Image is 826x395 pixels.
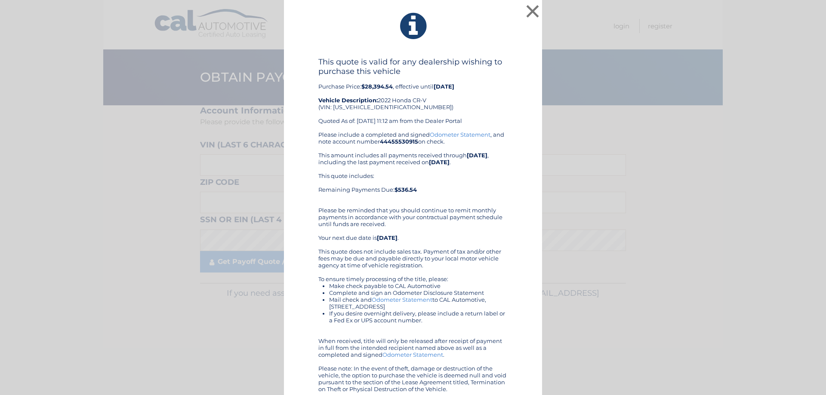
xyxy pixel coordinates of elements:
[318,97,378,104] strong: Vehicle Description:
[429,159,450,165] b: [DATE]
[361,83,393,90] b: $28,394.54
[467,152,487,159] b: [DATE]
[380,138,418,145] b: 44455530915
[318,131,508,392] div: Please include a completed and signed , and note account number on check. This amount includes al...
[372,296,432,303] a: Odometer Statement
[318,57,508,131] div: Purchase Price: , effective until 2022 Honda CR-V (VIN: [US_VEHICLE_IDENTIFICATION_NUMBER]) Quote...
[329,310,508,324] li: If you desire overnight delivery, please include a return label or a Fed Ex or UPS account number.
[329,282,508,289] li: Make check payable to CAL Automotive
[318,57,508,76] h4: This quote is valid for any dealership wishing to purchase this vehicle
[430,131,490,138] a: Odometer Statement
[329,289,508,296] li: Complete and sign an Odometer Disclosure Statement
[377,234,398,241] b: [DATE]
[382,351,443,358] a: Odometer Statement
[434,83,454,90] b: [DATE]
[318,172,508,200] div: This quote includes: Remaining Payments Due:
[524,3,541,20] button: ×
[395,186,417,193] b: $536.54
[329,296,508,310] li: Mail check and to CAL Automotive, [STREET_ADDRESS]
